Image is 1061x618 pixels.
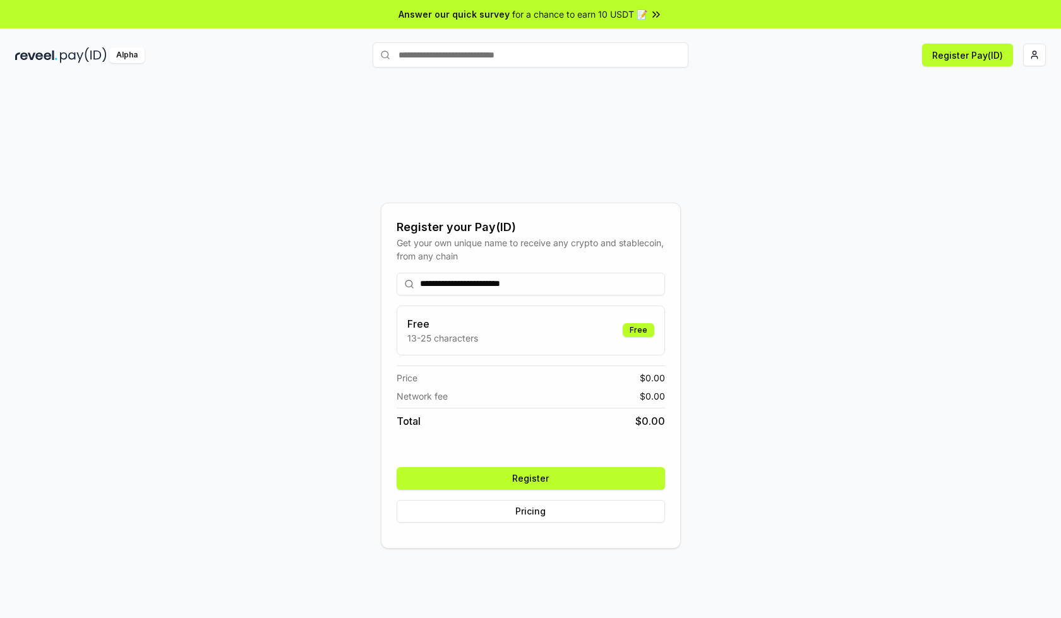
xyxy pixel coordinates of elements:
span: $ 0.00 [640,371,665,384]
div: Register your Pay(ID) [397,218,665,236]
h3: Free [407,316,478,331]
div: Get your own unique name to receive any crypto and stablecoin, from any chain [397,236,665,263]
span: Price [397,371,417,384]
span: Total [397,413,421,429]
img: pay_id [60,47,107,63]
button: Pricing [397,500,665,523]
span: $ 0.00 [635,413,665,429]
span: Network fee [397,389,448,403]
span: for a chance to earn 10 USDT 📝 [512,8,647,21]
p: 13-25 characters [407,331,478,345]
div: Alpha [109,47,145,63]
img: reveel_dark [15,47,57,63]
div: Free [623,323,654,337]
span: $ 0.00 [640,389,665,403]
span: Answer our quick survey [399,8,510,21]
button: Register [397,467,665,490]
button: Register Pay(ID) [922,44,1013,66]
